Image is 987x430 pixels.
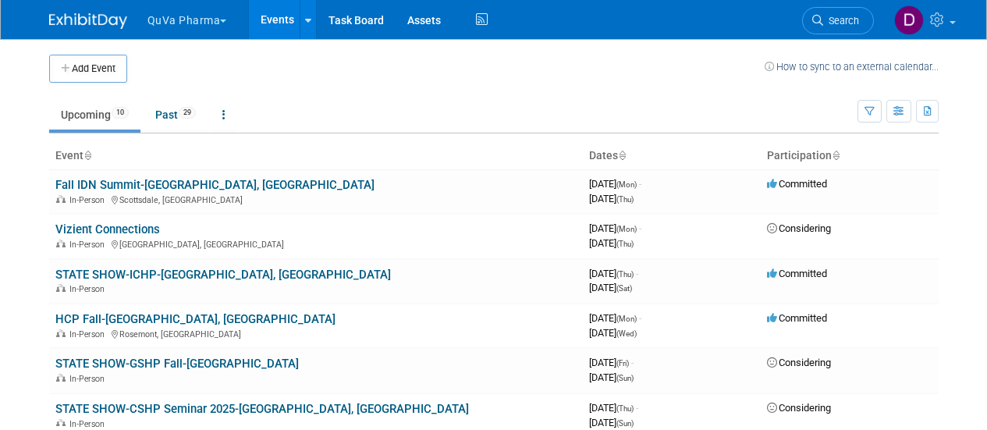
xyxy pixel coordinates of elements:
[56,240,66,247] img: In-Person Event
[631,357,634,368] span: -
[589,282,632,293] span: [DATE]
[69,195,109,205] span: In-Person
[767,402,831,414] span: Considering
[589,327,637,339] span: [DATE]
[589,357,634,368] span: [DATE]
[767,357,831,368] span: Considering
[589,402,638,414] span: [DATE]
[589,222,641,234] span: [DATE]
[69,374,109,384] span: In-Person
[49,100,140,130] a: Upcoming10
[823,15,859,27] span: Search
[56,374,66,382] img: In-Person Event
[56,329,66,337] img: In-Person Event
[589,312,641,324] span: [DATE]
[56,195,66,203] img: In-Person Event
[589,417,634,428] span: [DATE]
[589,371,634,383] span: [DATE]
[112,107,129,119] span: 10
[616,404,634,413] span: (Thu)
[761,143,939,169] th: Participation
[616,329,637,338] span: (Wed)
[589,237,634,249] span: [DATE]
[616,419,634,428] span: (Sun)
[767,312,827,324] span: Committed
[616,315,637,323] span: (Mon)
[49,13,127,29] img: ExhibitDay
[616,195,634,204] span: (Thu)
[616,240,634,248] span: (Thu)
[802,7,874,34] a: Search
[767,268,827,279] span: Committed
[69,240,109,250] span: In-Person
[616,374,634,382] span: (Sun)
[636,268,638,279] span: -
[616,270,634,279] span: (Thu)
[832,149,840,162] a: Sort by Participation Type
[55,357,299,371] a: STATE SHOW-GSHP Fall-[GEOGRAPHIC_DATA]
[589,193,634,204] span: [DATE]
[767,178,827,190] span: Committed
[49,143,583,169] th: Event
[69,329,109,339] span: In-Person
[767,222,831,234] span: Considering
[56,284,66,292] img: In-Person Event
[55,178,375,192] a: Fall IDN Summit-[GEOGRAPHIC_DATA], [GEOGRAPHIC_DATA]
[765,61,939,73] a: How to sync to an external calendar...
[616,180,637,189] span: (Mon)
[589,178,641,190] span: [DATE]
[583,143,761,169] th: Dates
[55,312,336,326] a: HCP Fall-[GEOGRAPHIC_DATA], [GEOGRAPHIC_DATA]
[894,5,924,35] img: Danielle Mitchell
[55,268,391,282] a: STATE SHOW-ICHP-[GEOGRAPHIC_DATA], [GEOGRAPHIC_DATA]
[49,55,127,83] button: Add Event
[639,222,641,234] span: -
[55,237,577,250] div: [GEOGRAPHIC_DATA], [GEOGRAPHIC_DATA]
[639,312,641,324] span: -
[69,419,109,429] span: In-Person
[55,193,577,205] div: Scottsdale, [GEOGRAPHIC_DATA]
[179,107,196,119] span: 29
[55,402,469,416] a: STATE SHOW-CSHP Seminar 2025-[GEOGRAPHIC_DATA], [GEOGRAPHIC_DATA]
[69,284,109,294] span: In-Person
[616,359,629,368] span: (Fri)
[144,100,208,130] a: Past29
[616,284,632,293] span: (Sat)
[55,222,160,236] a: Vizient Connections
[83,149,91,162] a: Sort by Event Name
[618,149,626,162] a: Sort by Start Date
[589,268,638,279] span: [DATE]
[616,225,637,233] span: (Mon)
[639,178,641,190] span: -
[636,402,638,414] span: -
[56,419,66,427] img: In-Person Event
[55,327,577,339] div: Rosemont, [GEOGRAPHIC_DATA]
